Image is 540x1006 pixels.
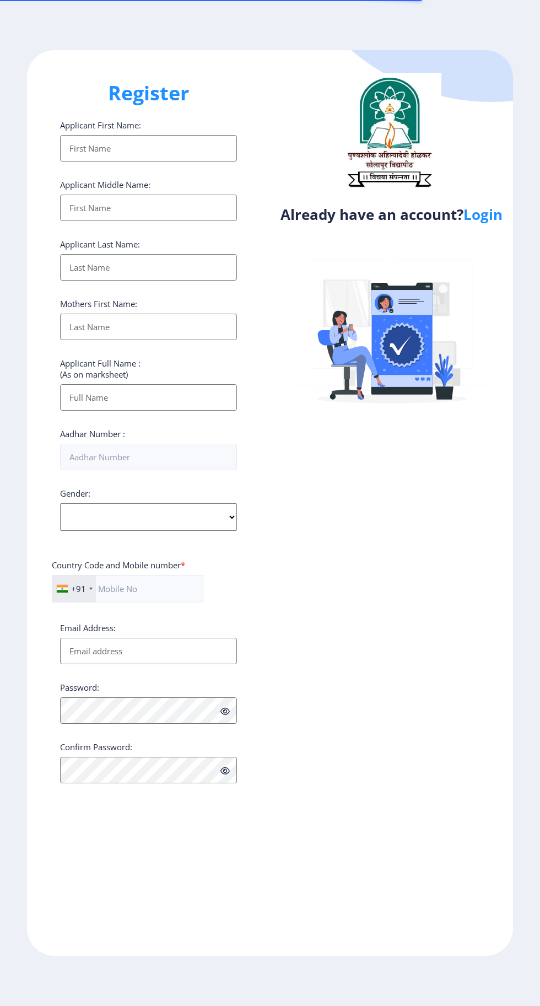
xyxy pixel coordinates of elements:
[52,575,203,602] input: Mobile No
[52,560,185,571] label: Country Code and Mobile number
[60,314,237,340] input: Last Name
[60,358,141,380] label: Applicant Full Name : (As on marksheet)
[60,239,140,250] label: Applicant Last Name:
[60,622,116,633] label: Email Address:
[463,205,503,224] a: Login
[60,195,237,221] input: First Name
[60,741,132,752] label: Confirm Password:
[60,80,237,106] h1: Register
[60,488,90,499] label: Gender:
[60,135,237,162] input: First Name
[60,384,237,411] input: Full Name
[60,120,141,131] label: Applicant First Name:
[60,179,150,190] label: Applicant Middle Name:
[295,238,488,431] img: Verified-rafiki.svg
[60,298,137,309] label: Mothers First Name:
[60,682,99,693] label: Password:
[60,254,237,281] input: Last Name
[60,444,237,470] input: Aadhar Number
[60,428,125,439] label: Aadhar Number :
[278,206,505,223] h4: Already have an account?
[71,583,86,594] div: +91
[337,73,441,191] img: logo
[52,575,96,602] div: India (भारत): +91
[60,638,237,664] input: Email address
